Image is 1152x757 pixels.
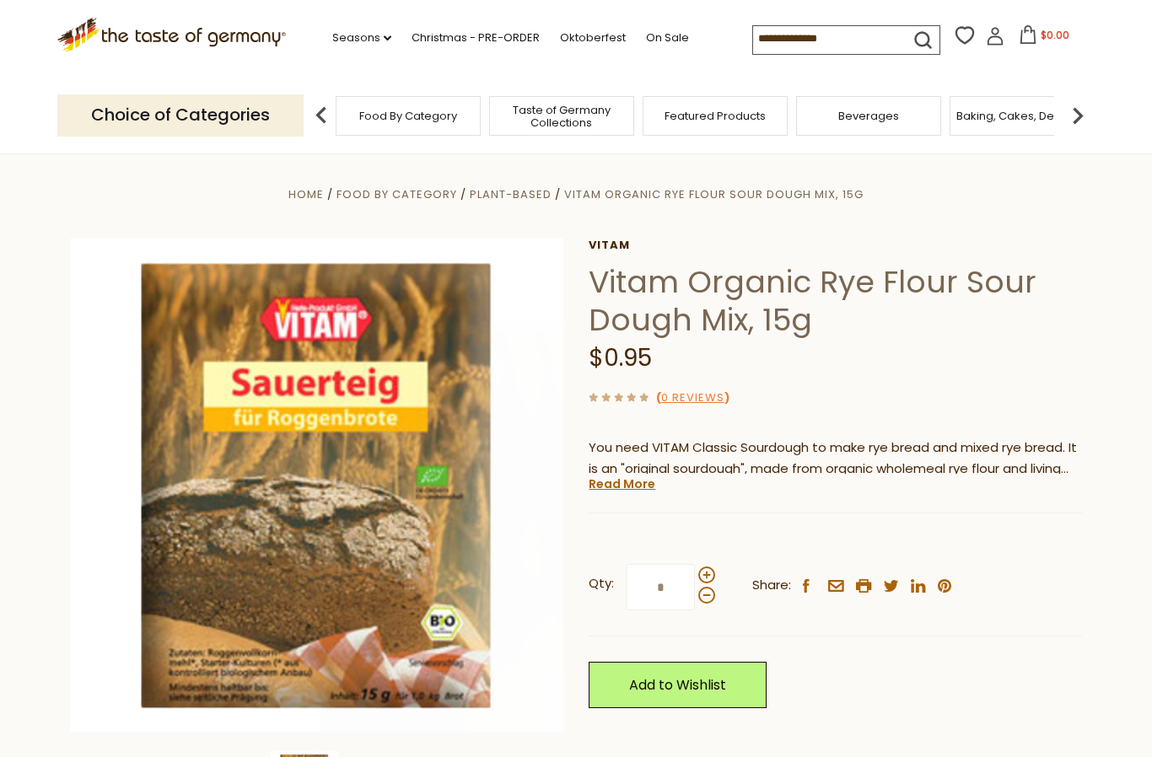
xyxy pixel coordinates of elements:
img: Vitam Organic Rye Flour Sour Dough Mix, 15g [70,239,563,732]
a: Vitam [589,239,1082,252]
a: Oktoberfest [560,29,626,47]
a: Read More [589,475,655,492]
a: Seasons [332,29,391,47]
strong: Qty: [589,573,614,594]
a: Christmas - PRE-ORDER [412,29,540,47]
a: Food By Category [336,186,457,202]
button: $0.00 [1008,25,1079,51]
a: Taste of Germany Collections [494,104,629,129]
span: $0.00 [1041,28,1069,42]
h1: Vitam Organic Rye Flour Sour Dough Mix, 15g [589,263,1082,339]
a: Plant-Based [470,186,552,202]
img: previous arrow [304,99,338,132]
span: $0.95 [589,341,652,374]
p: You need VITAM Classic Sourdough to make rye bread and mixed rye bread. It is an "original sourdo... [589,438,1082,480]
a: Beverages [838,110,899,122]
p: Choice of Categories [57,94,304,136]
a: Add to Wishlist [589,662,767,708]
a: 0 Reviews [661,389,724,407]
span: ( ) [656,389,729,405]
a: Food By Category [359,110,457,122]
a: Baking, Cakes, Desserts [956,110,1087,122]
a: Featured Products [665,110,766,122]
a: Vitam Organic Rye Flour Sour Dough Mix, 15g [564,186,864,202]
a: Home [288,186,324,202]
input: Qty: [626,564,695,610]
img: next arrow [1061,99,1095,132]
span: Share: [752,575,791,596]
a: On Sale [646,29,689,47]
